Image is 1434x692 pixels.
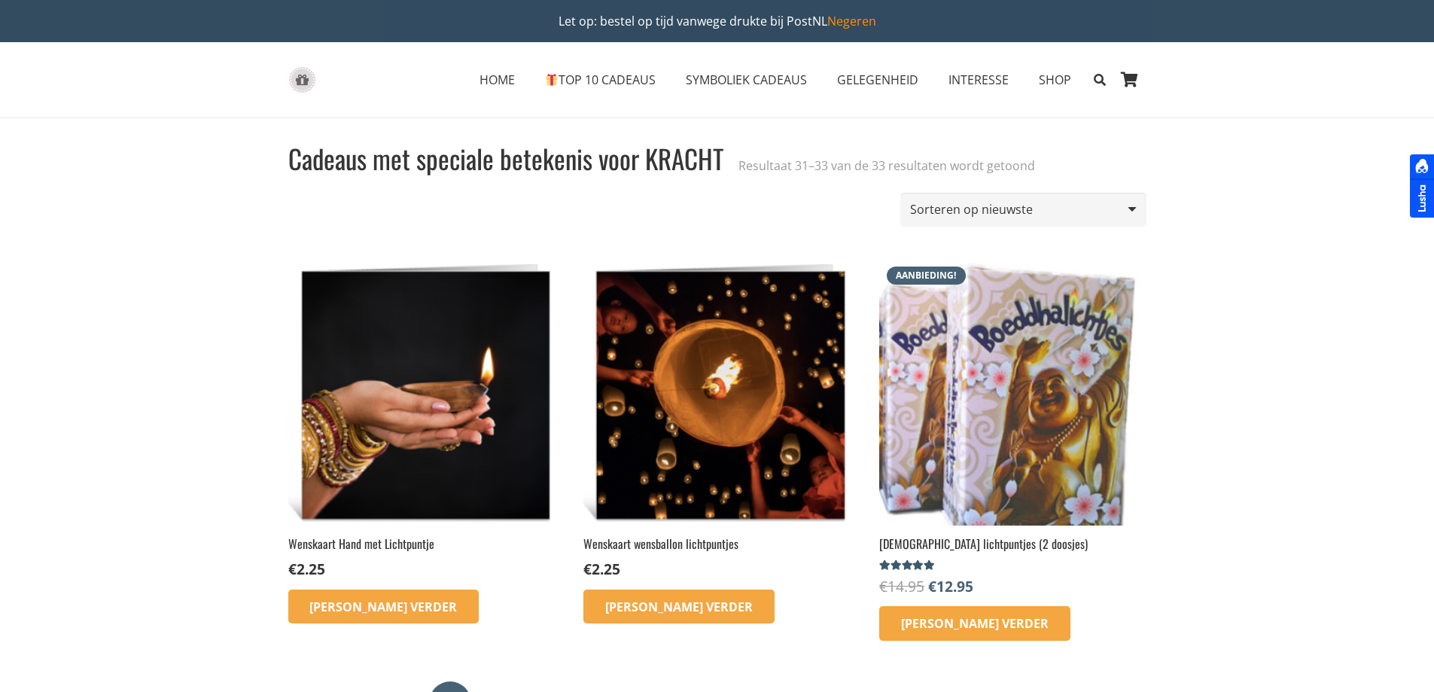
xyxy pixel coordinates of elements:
span: TOP 10 CADEAUS [545,72,656,88]
img: Wenskaarten met spreuken en wijsheden Wensballonnen lichtpuntjes [583,259,850,526]
div: Gewaardeerd 4.75 uit 5 [879,559,937,572]
h2: [DEMOGRAPHIC_DATA] lichtpuntjes (2 doosjes) [879,535,1146,552]
a: gift-box-icon-grey-inspirerendwinkelen [288,67,316,93]
a: Zoeken [1086,61,1113,99]
p: Resultaat 31–33 van de 33 resultaten wordt getoond [738,157,1035,175]
a: Wenskaart wensballon lichtpuntjes €2.25 [583,259,850,580]
a: Lees meer over “Wenskaart wensballon lichtpuntjes” [583,590,775,624]
a: Wenskaart Hand met Lichtpuntje €2.25 [288,259,555,580]
span: € [583,559,592,579]
img: 🎁 [546,74,558,86]
a: INTERESSEINTERESSE Menu [933,61,1024,99]
select: Winkelbestelling [900,193,1146,227]
h2: Wenskaart Hand met Lichtpuntje [288,535,555,552]
a: GELEGENHEIDGELEGENHEID Menu [822,61,933,99]
bdi: 14.95 [879,576,924,596]
a: 🎁TOP 10 CADEAUS🎁 TOP 10 CADEAUS Menu [530,61,671,99]
span: Aanbieding! [887,267,967,285]
span: SYMBOLIEK CADEAUS [686,72,807,88]
bdi: 2.25 [288,559,325,579]
a: Winkelwagen [1113,42,1146,117]
span: HOME [480,72,515,88]
span: INTERESSE [948,72,1009,88]
h2: Wenskaart wensballon lichtpuntjes [583,535,850,552]
a: SHOPSHOP Menu [1024,61,1086,99]
span: GELEGENHEID [837,72,918,88]
a: Lees meer over “Boeddha lichtpuntjes (2 doosjes)” [879,606,1070,641]
a: Lees meer over “Wenskaart Hand met Lichtpuntje” [288,590,480,624]
a: HOMEHOME Menu [464,61,530,99]
span: SHOP [1039,72,1071,88]
bdi: 2.25 [583,559,620,579]
h1: Cadeaus met speciale betekenis voor KRACHT [288,142,723,175]
a: SYMBOLIEK CADEAUSSYMBOLIEK CADEAUS Menu [671,61,822,99]
span: € [879,576,887,596]
span: € [288,559,297,579]
img: Boeddha lichtjes voor een magische sfeer! Aanbieding bestel op inspirerendwinkelen.nl [879,259,1146,526]
a: Negeren [827,13,876,29]
img: Wenskaart met quotes en wijsheden Geven kaars [288,259,555,526]
span: € [928,576,936,596]
a: Aanbieding! [DEMOGRAPHIC_DATA] lichtpuntjes (2 doosjes)Gewaardeerd 4.75 uit 5 [879,259,1146,596]
bdi: 12.95 [928,576,973,596]
span: Gewaardeerd uit 5 [879,559,934,572]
